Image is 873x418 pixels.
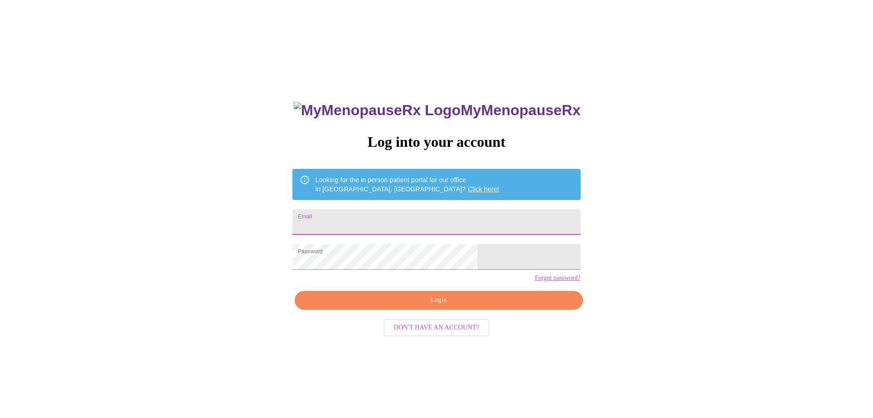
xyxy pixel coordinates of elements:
div: Looking for the in person patient portal for our office in [GEOGRAPHIC_DATA], [GEOGRAPHIC_DATA]? [315,172,499,197]
h3: MyMenopauseRx [294,102,581,119]
img: MyMenopauseRx Logo [294,102,461,119]
span: Don't have an account? [394,322,479,334]
span: Login [305,295,572,306]
a: Don't have an account? [381,323,492,331]
a: Forgot password? [535,274,581,282]
button: Don't have an account? [384,319,489,337]
h3: Log into your account [292,134,580,150]
a: Click here! [468,185,499,193]
button: Login [295,291,582,310]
